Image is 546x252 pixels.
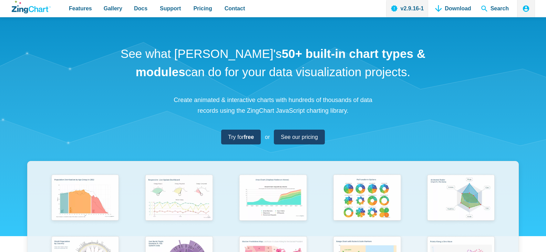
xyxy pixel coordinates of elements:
[160,4,181,13] span: Support
[414,172,508,233] a: Animated Radar Chart ft. Pet Data
[132,172,226,233] a: Responsive Live Update Dashboard
[193,4,212,13] span: Pricing
[12,1,51,13] a: ZingChart Logo. Click to return to the homepage
[228,132,254,142] span: Try for
[38,172,132,233] a: Population Distribution by Age Group in 2052
[281,132,318,142] span: See our pricing
[48,172,123,225] img: Population Distribution by Age Group in 2052
[118,45,428,81] h1: See what [PERSON_NAME]'s can do for your data visualization projects.
[329,172,404,225] img: Pie Transform Options
[134,4,147,13] span: Docs
[170,95,377,116] p: Create animated & interactive charts with hundreds of thousands of data records using the ZingCha...
[69,4,92,13] span: Features
[235,172,310,225] img: Area Chart (Displays Nodes on Hover)
[104,4,122,13] span: Gallery
[141,172,216,225] img: Responsive Live Update Dashboard
[136,47,425,79] strong: 50+ built-in chart types & modules
[320,172,414,233] a: Pie Transform Options
[225,4,245,13] span: Contact
[423,172,498,225] img: Animated Radar Chart ft. Pet Data
[226,172,320,233] a: Area Chart (Displays Nodes on Hover)
[221,130,261,144] a: Try forfree
[274,130,325,144] a: See our pricing
[244,134,254,140] strong: free
[265,132,270,142] span: or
